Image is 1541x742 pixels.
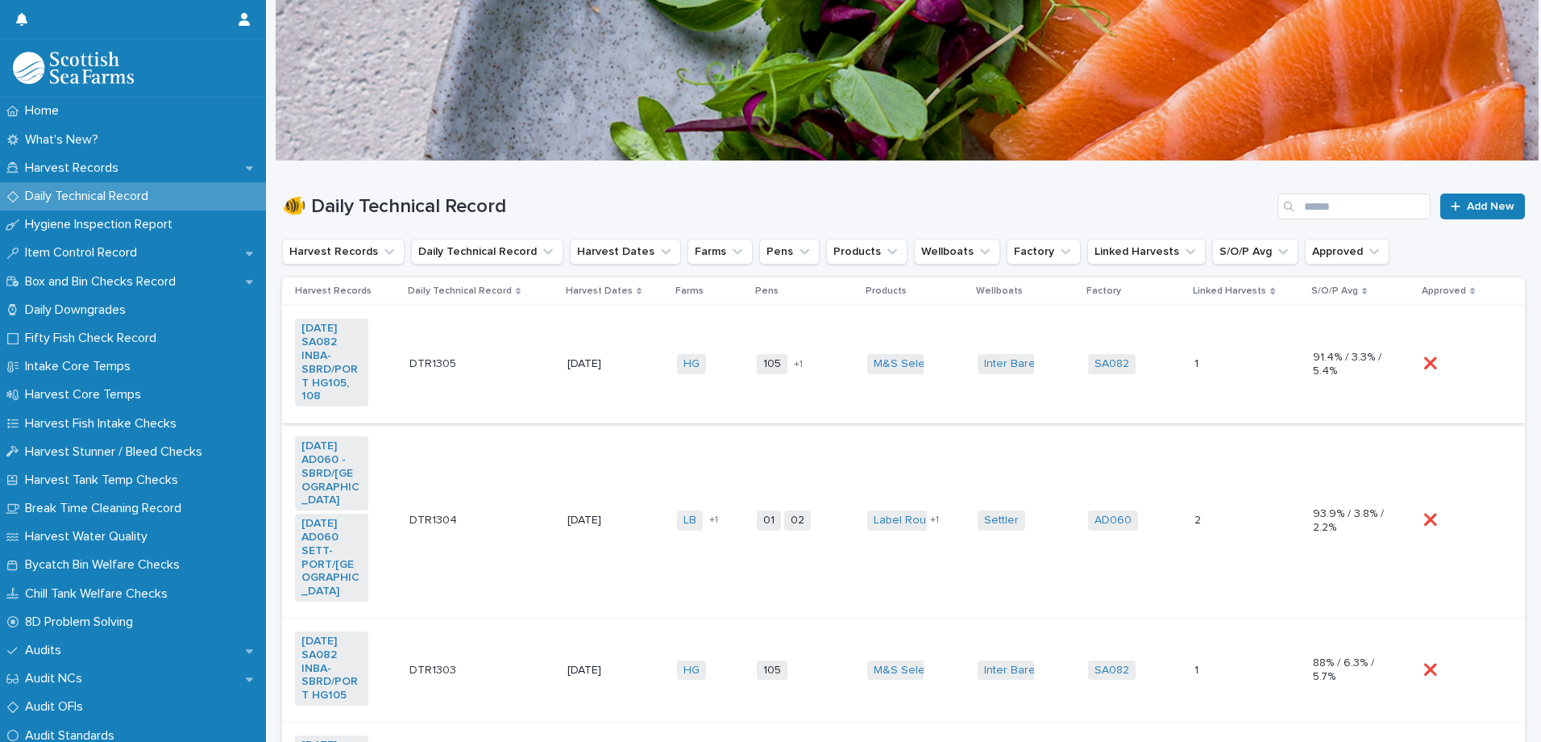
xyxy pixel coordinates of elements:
[794,360,803,369] span: + 1
[19,473,191,488] p: Harvest Tank Temp Checks
[566,282,633,300] p: Harvest Dates
[1313,351,1386,378] p: 91.4% / 3.3% / 5.4%
[874,664,934,677] a: M&S Select
[984,664,1051,677] a: Inter Barents
[19,671,95,686] p: Audit NCs
[282,239,405,265] button: Harvest Records
[1423,354,1440,371] p: ❌
[874,514,940,527] a: Label Rouge
[282,423,1525,619] tr: [DATE] AD060 -SBRD/[GEOGRAPHIC_DATA] [DATE] AD060 SETT-PORT/[GEOGRAPHIC_DATA] DTR1304DTR1304 [DAT...
[1094,357,1129,371] a: SA082
[757,354,787,374] span: 105
[755,282,779,300] p: Pens
[1193,282,1266,300] p: Linked Harvests
[914,239,1000,265] button: Wellboats
[19,501,194,516] p: Break Time Cleaning Record
[675,282,704,300] p: Farms
[19,189,161,204] p: Daily Technical Record
[1094,664,1129,677] a: SA082
[19,444,215,460] p: Harvest Stunner / Bleed Checks
[301,322,362,403] a: [DATE] SA082 INBA-SBRD/PORT HG105, 108
[930,515,939,525] span: + 1
[1194,511,1204,527] p: 2
[19,699,96,715] p: Audit OFIs
[757,661,787,681] span: 105
[301,440,362,507] a: [DATE] AD060 -SBRD/[GEOGRAPHIC_DATA]
[984,514,1019,527] a: Settler
[683,514,696,527] a: LB
[1423,661,1440,677] p: ❌
[19,643,74,658] p: Audits
[19,245,150,261] p: Item Control Record
[19,529,160,544] p: Harvest Water Quality
[1422,282,1466,300] p: Approved
[411,239,563,265] button: Daily Technical Record
[1440,194,1525,219] a: Add New
[301,635,362,702] a: [DATE] SA082 INBA-SBRD/PORT HG105
[19,132,111,148] p: What's New?
[19,302,139,318] p: Daily Downgrades
[19,274,189,290] p: Box and Bin Checks Record
[1277,194,1431,219] input: Search
[19,557,193,573] p: Bycatch Bin Welfare Checks
[570,239,681,265] button: Harvest Dates
[409,661,459,677] p: DTR1303
[13,52,134,84] img: mMrefqRFQpe26GRNOUkG
[19,387,154,402] p: Harvest Core Temps
[19,359,143,374] p: Intake Core Temps
[1194,661,1202,677] p: 1
[874,357,934,371] a: M&S Select
[1313,657,1386,684] p: 88% / 6.3% / 5.7%
[687,239,753,265] button: Farms
[984,357,1051,371] a: Inter Barents
[19,331,169,346] p: Fifty Fish Check Record
[282,195,1271,219] h1: 🐠 Daily Technical Record
[19,103,72,119] p: Home
[1311,282,1358,300] p: S/O/P Avg
[1305,239,1389,265] button: Approved
[1094,514,1132,527] a: AD060
[784,511,811,531] span: 02
[301,517,362,598] a: [DATE] AD060 SETT-PORT/[GEOGRAPHIC_DATA]
[282,618,1525,722] tr: [DATE] SA082 INBA-SBRD/PORT HG105 DTR1303DTR1303 [DATE]HG 105M&S Select Inter Barents SA082 11 88...
[1086,282,1121,300] p: Factory
[1194,354,1202,371] p: 1
[408,282,512,300] p: Daily Technical Record
[1423,511,1440,527] p: ❌
[567,357,641,371] p: [DATE]
[1212,239,1298,265] button: S/O/P Avg
[19,586,181,602] p: Chill Tank Welfare Checks
[826,239,908,265] button: Products
[409,511,460,527] p: DTR1304
[757,511,781,531] span: 01
[709,515,718,525] span: + 1
[19,615,146,630] p: 8D Problem Solving
[1467,201,1514,212] span: Add New
[1087,239,1206,265] button: Linked Harvests
[282,306,1525,423] tr: [DATE] SA082 INBA-SBRD/PORT HG105, 108 DTR1305DTR1305 [DATE]HG 105+1M&S Select Inter Barents SA08...
[567,664,641,677] p: [DATE]
[409,354,459,371] p: DTR1305
[295,282,372,300] p: Harvest Records
[1007,239,1081,265] button: Factory
[1313,507,1386,535] p: 93.9% / 3.8% / 2.2%
[19,217,185,232] p: Hygiene Inspection Report
[759,239,820,265] button: Pens
[683,357,700,371] a: HG
[19,160,131,176] p: Harvest Records
[19,416,189,431] p: Harvest Fish Intake Checks
[976,282,1023,300] p: Wellboats
[866,282,907,300] p: Products
[567,514,641,527] p: [DATE]
[683,664,700,677] a: HG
